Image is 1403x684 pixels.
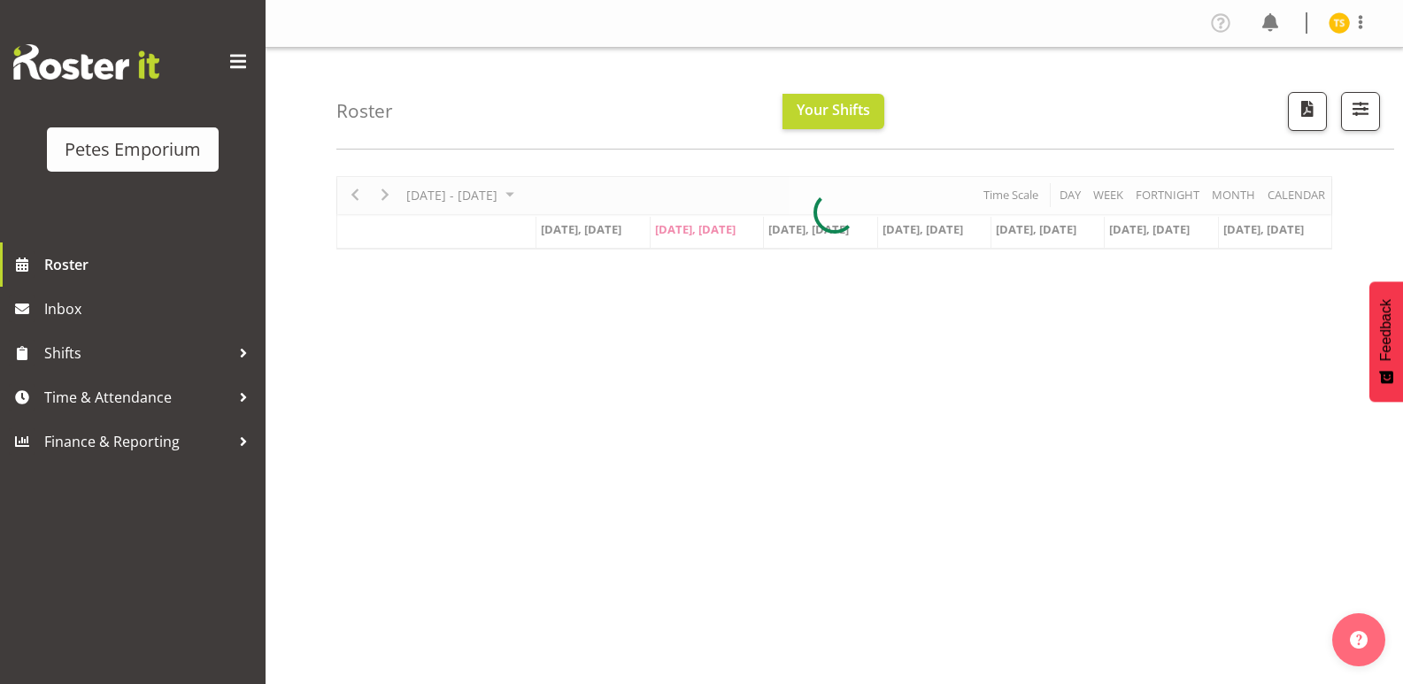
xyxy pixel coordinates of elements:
[44,296,257,322] span: Inbox
[782,94,884,129] button: Your Shifts
[44,340,230,366] span: Shifts
[1329,12,1350,34] img: tamara-straker11292.jpg
[65,136,201,163] div: Petes Emporium
[44,384,230,411] span: Time & Attendance
[44,251,257,278] span: Roster
[1378,299,1394,361] span: Feedback
[797,100,870,119] span: Your Shifts
[1341,92,1380,131] button: Filter Shifts
[1350,631,1368,649] img: help-xxl-2.png
[1369,281,1403,402] button: Feedback - Show survey
[1288,92,1327,131] button: Download a PDF of the roster according to the set date range.
[336,101,393,121] h4: Roster
[44,428,230,455] span: Finance & Reporting
[13,44,159,80] img: Rosterit website logo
